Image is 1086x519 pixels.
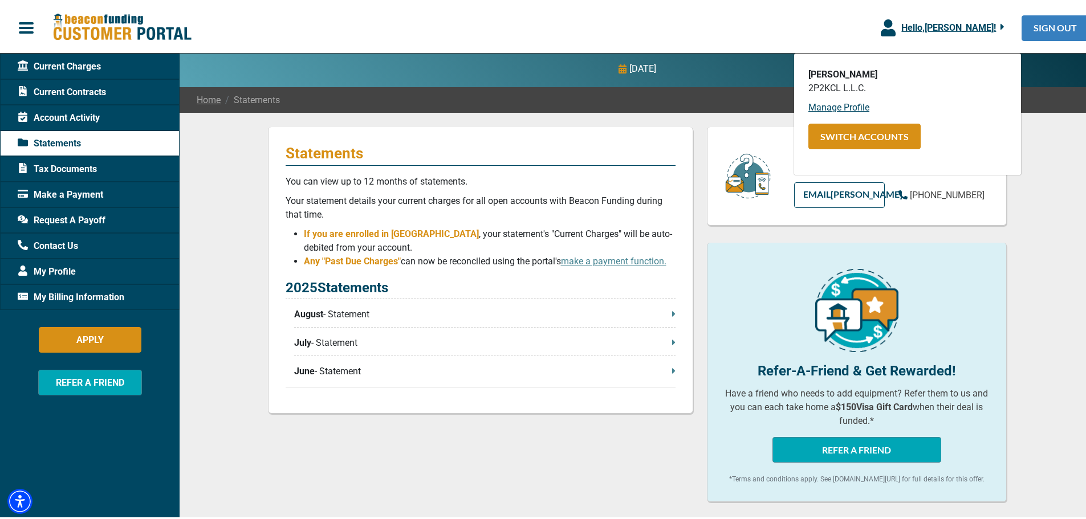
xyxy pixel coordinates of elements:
span: Contact Us [18,237,78,251]
button: REFER A FRIEND [38,367,142,393]
p: Your statement details your current charges for all open accounts with Beacon Funding during that... [286,192,676,219]
p: Refer-A-Friend & Get Rewarded! [725,358,989,379]
span: Request A Payoff [18,211,105,225]
p: 2025 Statements [286,275,676,296]
span: Make a Payment [18,186,103,199]
span: Hello, [PERSON_NAME] ! [901,20,996,31]
b: [PERSON_NAME] [808,67,877,77]
a: [PHONE_NUMBER] [898,186,985,200]
span: My Billing Information [18,288,124,302]
span: [PHONE_NUMBER] [910,187,985,198]
span: My Profile [18,263,76,276]
p: *Terms and conditions apply. See [DOMAIN_NAME][URL] for full details for this offer. [725,472,989,482]
p: Have a friend who needs to add equipment? Refer them to us and you can each take home a when thei... [725,385,989,426]
span: August [294,305,323,319]
a: EMAIL[PERSON_NAME] [794,180,885,206]
p: - Statement [294,305,676,319]
span: , your statement's "Current Charges" will be auto-debited from your account. [304,226,672,251]
div: Accessibility Menu [7,487,32,512]
span: July [294,334,311,348]
button: SWITCH ACCOUNTS [808,121,921,147]
span: Current Contracts [18,83,106,97]
span: Statements [221,91,280,105]
b: $150 Visa Gift Card [836,399,913,410]
p: You can view up to 12 months of statements. [286,173,676,186]
img: Beacon Funding Customer Portal Logo [52,11,192,40]
span: Any "Past Due Charges" [304,254,401,264]
span: Account Activity [18,109,100,122]
img: customer-service.png [722,150,774,198]
span: If you are enrolled in [GEOGRAPHIC_DATA] [304,226,479,237]
a: make a payment function. [561,254,666,264]
img: refer-a-friend-icon.png [815,267,898,350]
span: Tax Documents [18,160,97,174]
span: June [294,362,315,376]
p: [DATE] [629,60,656,73]
a: Manage Profile [808,100,869,111]
p: 2P2KCL L.L.C. [808,79,1007,93]
span: can now be reconciled using the portal's [401,254,666,264]
span: Statements [18,134,81,148]
p: Statements [286,142,676,160]
a: Home [197,91,221,105]
button: REFER A FRIEND [772,435,941,460]
button: APPLY [39,325,141,350]
span: Current Charges [18,58,101,71]
p: - Statement [294,362,676,376]
p: - Statement [294,334,676,348]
